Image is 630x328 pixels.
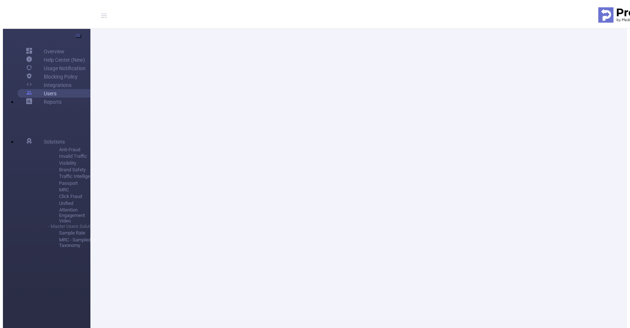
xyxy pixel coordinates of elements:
a: Reports [44,98,62,105]
span: Unified [59,199,78,206]
span: Sample Rate [59,229,90,236]
span: Help Center (New) [44,57,85,63]
a: Integrations [26,81,71,89]
span: Solutions [44,139,65,145]
span: Overview [44,49,65,54]
a: Overview [26,47,65,56]
a: Help Center (New) [26,56,85,64]
span: MRC - Sampled [59,236,96,243]
span: Invalid Traffic [59,152,92,159]
span: Users [44,91,57,96]
span: Engagement [59,213,117,218]
li: - Master Users Solutions - [21,224,106,229]
span: Blocking Policy [44,74,78,80]
span: Attention [59,206,83,213]
a: Users [26,89,57,98]
span: MRC [59,186,74,192]
a: Blocking Policy [26,72,78,81]
span: Integrations [44,82,71,88]
span: Visibility [59,159,81,166]
span: Passport [59,179,83,186]
span: Usage Notification [44,65,86,71]
span: Brand Safety [59,166,91,172]
span: Video [59,218,117,224]
span: Anti-Fraud [59,146,85,152]
span: Taxonomy [59,243,117,248]
span: Click Fraud [59,192,87,199]
span: Traffic Intelligence [59,172,103,179]
span: Reports [44,99,62,105]
a: Usage Notification [26,64,86,72]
